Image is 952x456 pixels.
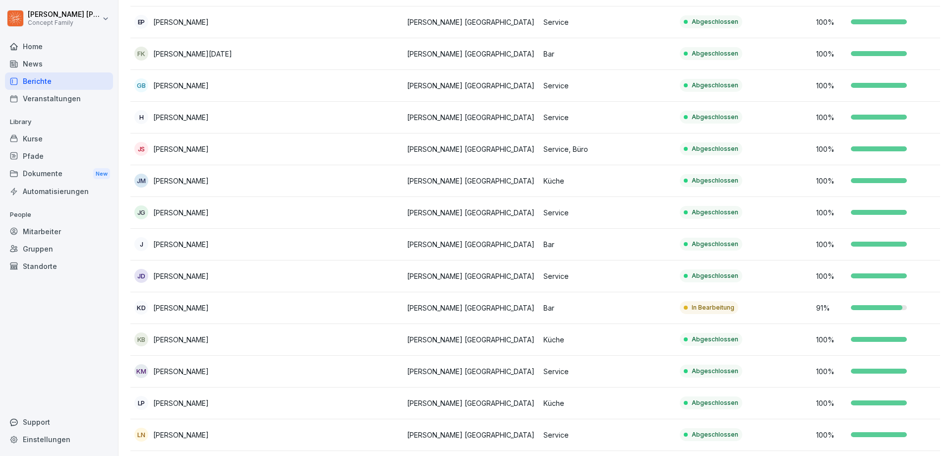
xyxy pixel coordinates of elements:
a: News [5,55,113,72]
p: [PERSON_NAME] [153,398,209,408]
div: FK [134,47,148,61]
p: Abgeschlossen [692,176,738,185]
p: [PERSON_NAME] [153,80,209,91]
p: [PERSON_NAME] [GEOGRAPHIC_DATA] [407,80,535,91]
div: Standorte [5,258,113,275]
p: [PERSON_NAME] [GEOGRAPHIC_DATA] [407,17,535,27]
div: JS [134,142,148,156]
p: [PERSON_NAME] [GEOGRAPHIC_DATA] [407,303,535,313]
p: Bar [543,303,672,313]
p: Concept Family [28,19,100,26]
p: [PERSON_NAME] [GEOGRAPHIC_DATA] [407,334,535,345]
p: 100 % [816,207,846,218]
p: Library [5,114,113,130]
p: [PERSON_NAME] [153,17,209,27]
div: New [93,168,110,180]
p: 100 % [816,430,846,440]
p: Abgeschlossen [692,240,738,249]
p: Abgeschlossen [692,367,738,376]
p: [PERSON_NAME] [GEOGRAPHIC_DATA] [407,366,535,377]
p: Abgeschlossen [692,271,738,280]
div: JD [134,269,148,283]
a: DokumenteNew [5,165,113,183]
p: Abgeschlossen [692,335,738,344]
a: Mitarbeiter [5,223,113,240]
div: J [134,237,148,251]
a: Gruppen [5,240,113,258]
p: 100 % [816,176,846,186]
p: Küche [543,176,672,186]
p: [PERSON_NAME] [GEOGRAPHIC_DATA] [407,271,535,281]
p: 100 % [816,49,846,59]
div: Support [5,413,113,431]
p: [PERSON_NAME] [GEOGRAPHIC_DATA] [407,430,535,440]
p: 100 % [816,398,846,408]
p: 100 % [816,17,846,27]
p: [PERSON_NAME] [153,207,209,218]
p: [PERSON_NAME][DATE] [153,49,232,59]
p: 100 % [816,144,846,154]
div: KM [134,364,148,378]
p: [PERSON_NAME] [GEOGRAPHIC_DATA] [407,144,535,154]
p: Abgeschlossen [692,17,738,26]
div: Veranstaltungen [5,90,113,107]
p: [PERSON_NAME] [GEOGRAPHIC_DATA] [407,49,535,59]
div: GB [134,78,148,92]
p: Service [543,207,672,218]
div: EP [134,15,148,29]
div: KB [134,332,148,346]
a: Home [5,38,113,55]
p: Abgeschlossen [692,144,738,153]
p: Service [543,366,672,377]
p: Bar [543,239,672,250]
div: JG [134,205,148,219]
p: Küche [543,398,672,408]
p: Bar [543,49,672,59]
div: KD [134,301,148,315]
p: [PERSON_NAME] [GEOGRAPHIC_DATA] [407,176,535,186]
div: H [134,110,148,124]
p: [PERSON_NAME] [153,334,209,345]
p: Abgeschlossen [692,81,738,90]
div: Kurse [5,130,113,147]
p: Abgeschlossen [692,398,738,407]
div: Dokumente [5,165,113,183]
p: Service, Büro [543,144,672,154]
p: [PERSON_NAME] [153,176,209,186]
p: [PERSON_NAME] [153,239,209,250]
p: [PERSON_NAME] [153,366,209,377]
a: Einstellungen [5,431,113,448]
p: 100 % [816,80,846,91]
div: JM [134,174,148,188]
p: Abgeschlossen [692,113,738,122]
p: [PERSON_NAME] [GEOGRAPHIC_DATA] [407,239,535,250]
p: Service [543,80,672,91]
p: Abgeschlossen [692,430,738,439]
p: [PERSON_NAME] [153,112,209,123]
p: [PERSON_NAME] [153,144,209,154]
p: [PERSON_NAME] [GEOGRAPHIC_DATA] [407,398,535,408]
div: LP [134,396,148,410]
p: [PERSON_NAME] [GEOGRAPHIC_DATA] [407,112,535,123]
p: Service [543,17,672,27]
p: 100 % [816,239,846,250]
p: [PERSON_NAME] [GEOGRAPHIC_DATA] [407,207,535,218]
p: 100 % [816,366,846,377]
p: In Bearbeitung [692,303,734,312]
a: Automatisierungen [5,183,113,200]
p: [PERSON_NAME] [153,430,209,440]
p: People [5,207,113,223]
a: Berichte [5,72,113,90]
p: Abgeschlossen [692,208,738,217]
p: 100 % [816,271,846,281]
a: Pfade [5,147,113,165]
p: 100 % [816,334,846,345]
p: Service [543,271,672,281]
